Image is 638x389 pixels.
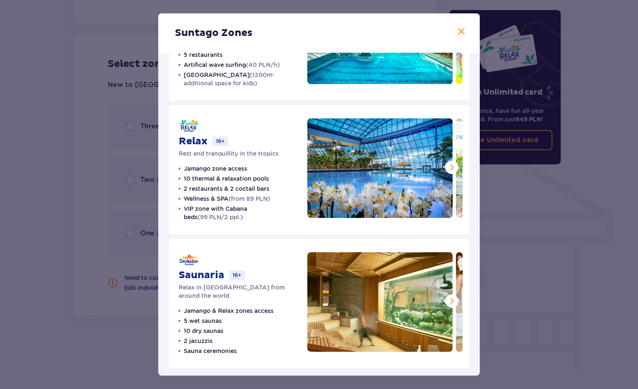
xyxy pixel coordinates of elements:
[184,317,222,325] p: 5 wet saunas
[179,118,199,133] img: Relax logo
[184,71,297,87] p: [GEOGRAPHIC_DATA]
[175,27,253,39] p: Suntago Zones
[179,135,208,148] p: Relax
[184,327,223,335] p: 10 dry saunas
[184,337,213,345] p: 2 jacuzzis
[179,269,224,282] p: Saunaria
[184,184,269,193] p: 2 restaurants & 2 coctail bars
[184,205,297,221] p: VIP zone with Cabana beds
[307,118,453,218] img: Relax
[246,61,280,68] span: (40 PLN/h)
[228,195,270,202] span: (from 89 PLN)
[179,283,297,300] p: Relax in [GEOGRAPHIC_DATA] from around the world
[184,51,223,59] p: 5 restaurants
[184,307,273,315] p: Jamango & Relax zones access
[229,271,245,280] p: 16+
[213,137,228,146] p: 16+
[179,149,278,158] p: Rest and tranquillity in the tropics
[184,174,269,183] p: 10 thermal & relaxation pools
[184,347,237,355] p: Sauna ceremonies
[184,61,280,69] p: Artifical wave surfing
[179,252,199,267] img: Saunaria logo
[184,194,270,203] p: Wellness & SPA
[307,252,453,352] img: Saunaria
[184,164,247,173] p: Jamango zone access
[197,214,243,220] span: (99 PLN/2 ppl.)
